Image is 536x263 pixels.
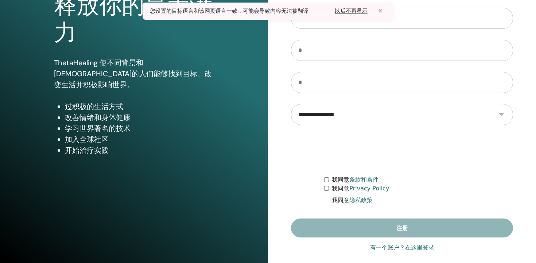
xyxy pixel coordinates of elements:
[65,112,214,123] li: 改善情绪和身体健康
[370,243,434,252] a: 有一个账户？在这里登录
[65,101,214,112] li: 过积极的生活方式
[65,134,214,145] li: 加入全球社区
[332,175,378,184] label: 我同意
[332,197,373,204] font: 我同意
[65,123,214,134] li: 学习世界著名的技术
[54,57,214,90] p: ThetaHealing 使不同背景和[DEMOGRAPHIC_DATA]的人们能够找到目标、改变生活并积极影响世界。
[349,197,373,204] a: 隐私政策
[65,145,214,156] li: 开始治疗实践
[347,136,458,165] iframe: reCAPTCHA
[349,176,378,183] a: 条款和条件
[332,184,389,208] label: 我同意
[349,185,389,192] a: Privacy Policy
